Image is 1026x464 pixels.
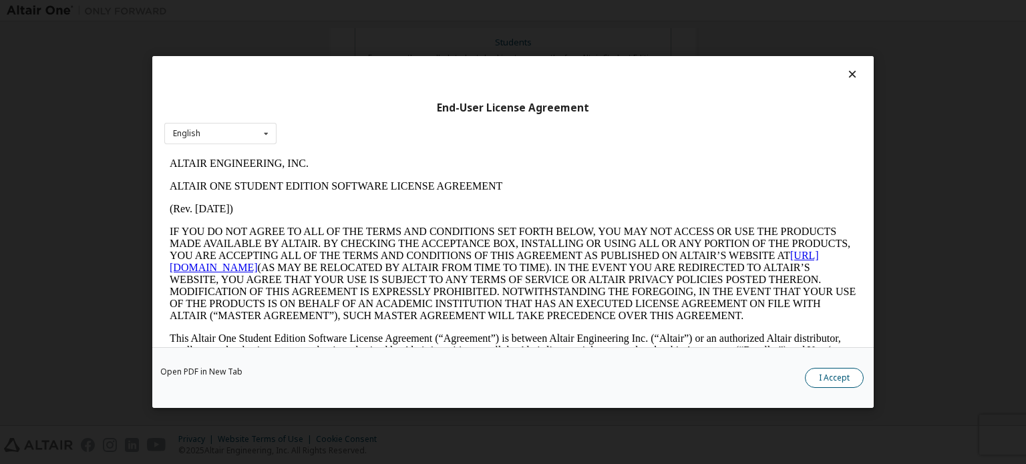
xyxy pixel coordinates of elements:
[5,180,692,228] p: This Altair One Student Edition Software License Agreement (“Agreement”) is between Altair Engine...
[5,5,692,17] p: ALTAIR ENGINEERING, INC.
[805,368,864,388] button: I Accept
[5,97,655,121] a: [URL][DOMAIN_NAME]
[173,130,200,138] div: English
[160,368,242,376] a: Open PDF in New Tab
[164,101,862,115] div: End-User License Agreement
[5,73,692,170] p: IF YOU DO NOT AGREE TO ALL OF THE TERMS AND CONDITIONS SET FORTH BELOW, YOU MAY NOT ACCESS OR USE...
[5,51,692,63] p: (Rev. [DATE])
[5,28,692,40] p: ALTAIR ONE STUDENT EDITION SOFTWARE LICENSE AGREEMENT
